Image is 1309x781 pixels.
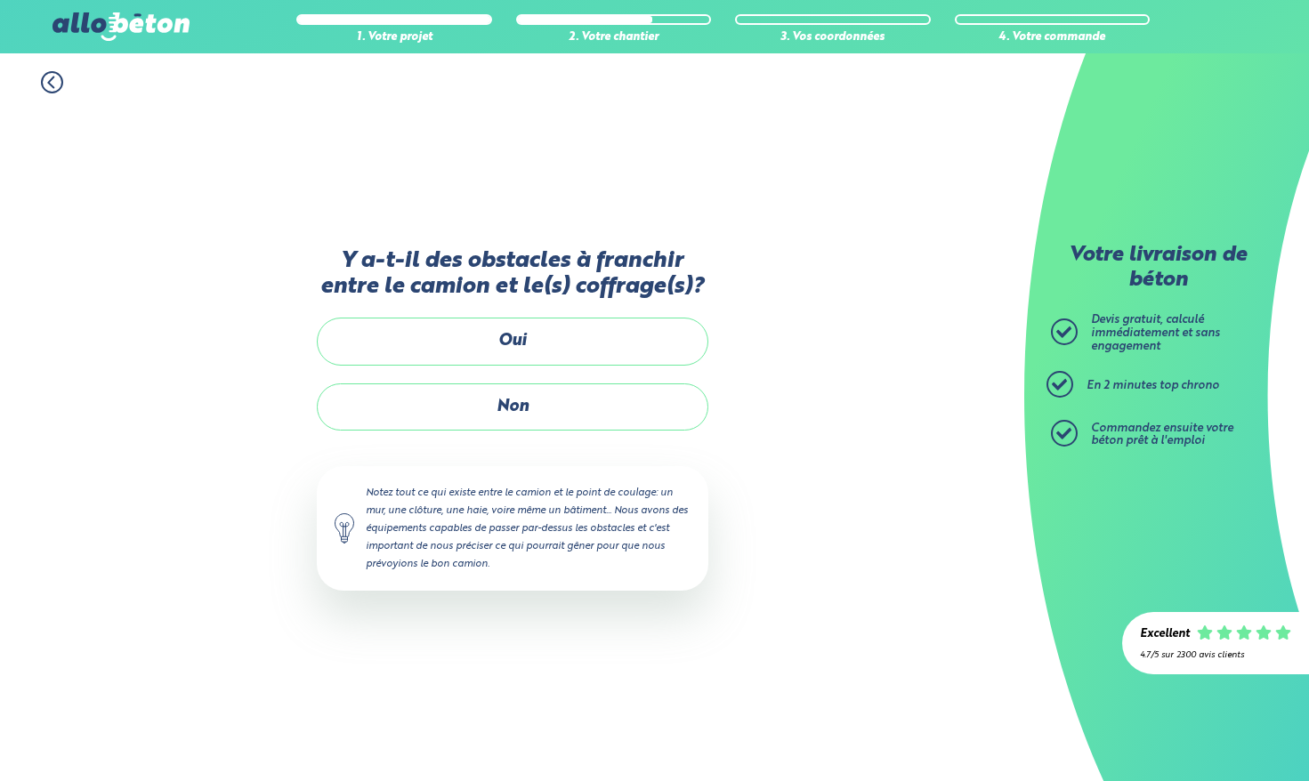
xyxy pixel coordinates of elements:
[955,31,1151,44] div: 4. Votre commande
[296,31,492,44] div: 1. Votre projet
[317,318,708,365] label: Oui
[317,248,708,301] label: Y a-t-il des obstacles à franchir entre le camion et le(s) coffrage(s)?
[1091,314,1220,351] span: Devis gratuit, calculé immédiatement et sans engagement
[735,31,931,44] div: 3. Vos coordonnées
[1151,712,1289,761] iframe: Help widget launcher
[1140,650,1291,660] div: 4.7/5 sur 2300 avis clients
[317,466,708,592] div: Notez tout ce qui existe entre le camion et le point de coulage: un mur, une clôture, une haie, v...
[53,12,190,41] img: allobéton
[1055,244,1260,293] p: Votre livraison de béton
[516,31,712,44] div: 2. Votre chantier
[1087,380,1219,391] span: En 2 minutes top chrono
[317,383,708,431] label: Non
[1091,423,1233,447] span: Commandez ensuite votre béton prêt à l'emploi
[1140,628,1190,641] div: Excellent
